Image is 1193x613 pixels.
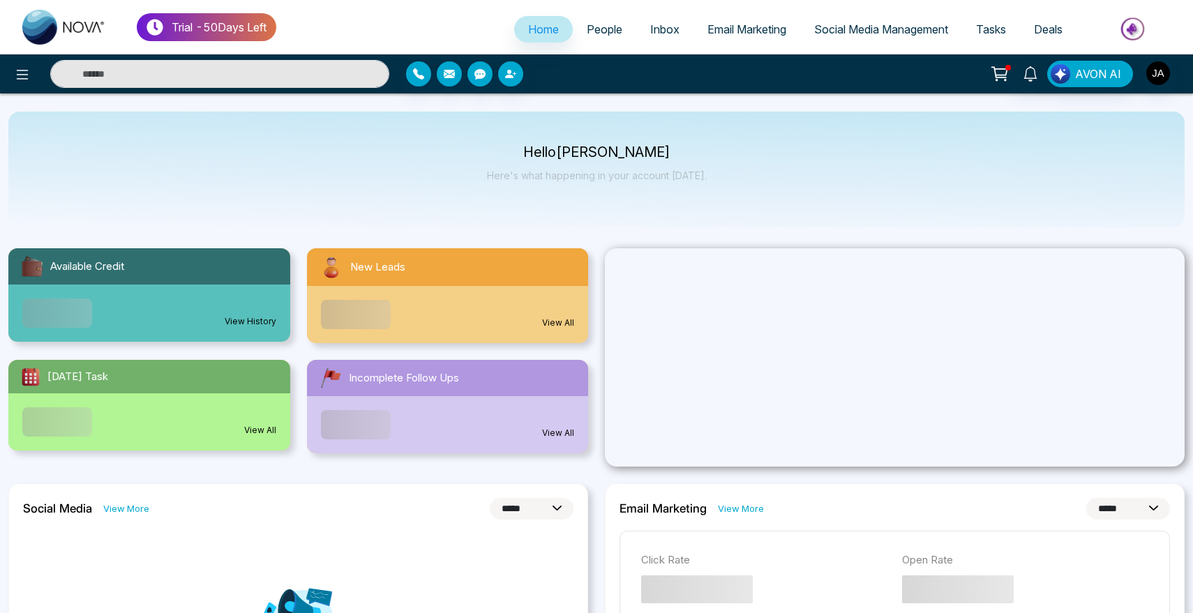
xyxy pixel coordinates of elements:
h2: Social Media [23,501,92,515]
img: newLeads.svg [318,254,345,280]
span: Deals [1034,22,1063,36]
p: Here's what happening in your account [DATE]. [487,169,707,181]
a: New LeadsView All [299,248,597,343]
h2: Email Marketing [620,501,707,515]
p: Click Rate [641,552,888,568]
a: View All [542,427,574,439]
img: User Avatar [1146,61,1170,85]
a: View All [244,424,276,437]
span: Email Marketing [707,22,786,36]
img: todayTask.svg [20,365,42,388]
img: Nova CRM Logo [22,10,106,45]
button: AVON AI [1047,61,1133,87]
img: Market-place.gif [1083,13,1185,45]
span: Tasks [976,22,1006,36]
span: Social Media Management [814,22,948,36]
span: Home [528,22,559,36]
span: New Leads [350,259,405,275]
a: Tasks [962,16,1020,43]
p: Open Rate [902,552,1149,568]
a: Social Media Management [800,16,962,43]
a: View All [542,317,574,329]
img: followUps.svg [318,365,343,391]
a: View History [225,315,276,328]
span: Available Credit [50,259,124,275]
a: Deals [1020,16,1076,43]
span: Inbox [650,22,680,36]
img: Lead Flow [1051,64,1070,84]
p: Hello [PERSON_NAME] [487,146,707,158]
span: AVON AI [1075,66,1121,82]
span: [DATE] Task [47,369,108,385]
span: People [587,22,622,36]
span: Incomplete Follow Ups [349,370,459,386]
a: Incomplete Follow UpsView All [299,360,597,453]
a: View More [103,502,149,515]
img: availableCredit.svg [20,254,45,279]
a: Inbox [636,16,693,43]
p: Trial - 50 Days Left [172,19,267,36]
a: Email Marketing [693,16,800,43]
a: View More [718,502,764,515]
a: People [573,16,636,43]
a: Home [514,16,573,43]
